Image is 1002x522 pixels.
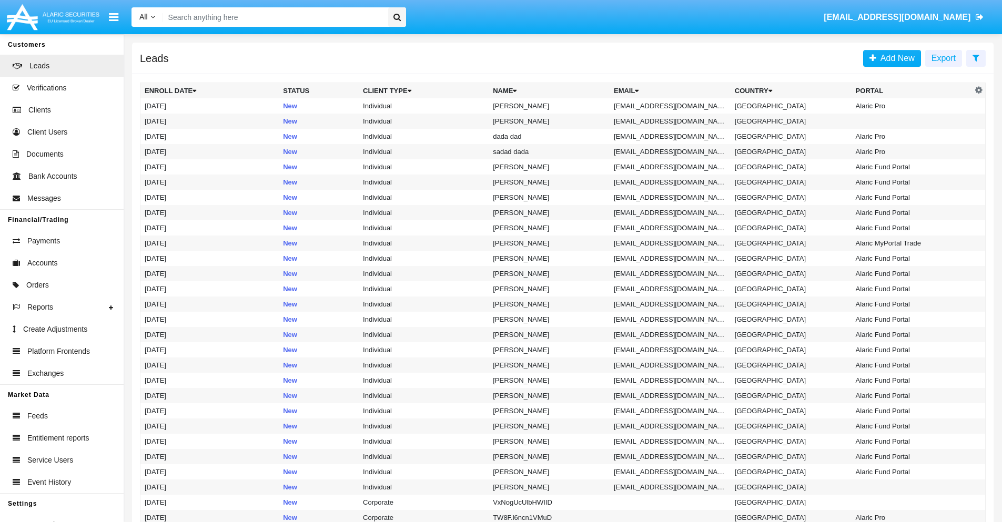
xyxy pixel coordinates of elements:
[140,434,279,449] td: [DATE]
[359,205,489,220] td: Individual
[610,388,731,403] td: [EMAIL_ADDRESS][DOMAIN_NAME]
[279,190,359,205] td: New
[359,403,489,418] td: Individual
[359,296,489,312] td: Individual
[489,495,610,510] td: VxNogUcUlbHWIID
[610,479,731,495] td: [EMAIL_ADDRESS][DOMAIN_NAME]
[29,60,49,71] span: Leads
[731,495,852,510] td: [GEOGRAPHIC_DATA]
[731,342,852,357] td: [GEOGRAPHIC_DATA]
[279,236,359,251] td: New
[359,357,489,373] td: Individual
[610,312,731,327] td: [EMAIL_ADDRESS][DOMAIN_NAME]
[731,83,852,99] th: Country
[279,144,359,159] td: New
[731,266,852,281] td: [GEOGRAPHIC_DATA]
[140,495,279,510] td: [DATE]
[279,129,359,144] td: New
[489,342,610,357] td: [PERSON_NAME]
[610,190,731,205] td: [EMAIL_ADDRESS][DOMAIN_NAME]
[27,411,48,422] span: Feeds
[489,266,610,281] td: [PERSON_NAME]
[279,98,359,114] td: New
[279,495,359,510] td: New
[489,434,610,449] td: [PERSON_NAME]
[852,175,973,190] td: Alaric Fund Portal
[140,342,279,357] td: [DATE]
[359,266,489,281] td: Individual
[279,312,359,327] td: New
[163,7,384,27] input: Search
[359,342,489,357] td: Individual
[26,280,49,291] span: Orders
[140,464,279,479] td: [DATE]
[27,83,66,94] span: Verifications
[359,114,489,129] td: Individual
[279,281,359,296] td: New
[279,159,359,175] td: New
[140,175,279,190] td: [DATE]
[279,403,359,418] td: New
[731,418,852,434] td: [GEOGRAPHIC_DATA]
[140,205,279,220] td: [DATE]
[852,236,973,251] td: Alaric MyPortal Trade
[359,495,489,510] td: Corporate
[852,388,973,403] td: Alaric Fund Portal
[852,129,973,144] td: Alaric Pro
[489,388,610,403] td: [PERSON_NAME]
[279,479,359,495] td: New
[27,368,64,379] span: Exchanges
[140,236,279,251] td: [DATE]
[140,83,279,99] th: Enroll Date
[359,464,489,479] td: Individual
[489,357,610,373] td: [PERSON_NAME]
[731,479,852,495] td: [GEOGRAPHIC_DATA]
[852,266,973,281] td: Alaric Fund Portal
[140,312,279,327] td: [DATE]
[852,418,973,434] td: Alaric Fund Portal
[359,281,489,296] td: Individual
[279,327,359,342] td: New
[27,127,67,138] span: Client Users
[140,418,279,434] td: [DATE]
[489,159,610,175] td: [PERSON_NAME]
[731,312,852,327] td: [GEOGRAPHIC_DATA]
[27,433,89,444] span: Entitlement reports
[359,418,489,434] td: Individual
[279,175,359,190] td: New
[140,114,279,129] td: [DATE]
[489,296,610,312] td: [PERSON_NAME]
[610,251,731,266] td: [EMAIL_ADDRESS][DOMAIN_NAME]
[359,144,489,159] td: Individual
[610,464,731,479] td: [EMAIL_ADDRESS][DOMAIN_NAME]
[876,54,915,63] span: Add New
[279,357,359,373] td: New
[852,205,973,220] td: Alaric Fund Portal
[932,54,956,63] span: Export
[925,50,962,67] button: Export
[489,251,610,266] td: [PERSON_NAME]
[140,479,279,495] td: [DATE]
[731,434,852,449] td: [GEOGRAPHIC_DATA]
[359,129,489,144] td: Individual
[731,403,852,418] td: [GEOGRAPHIC_DATA]
[489,236,610,251] td: [PERSON_NAME]
[279,266,359,281] td: New
[359,190,489,205] td: Individual
[28,105,51,116] span: Clients
[610,418,731,434] td: [EMAIL_ADDRESS][DOMAIN_NAME]
[731,175,852,190] td: [GEOGRAPHIC_DATA]
[731,236,852,251] td: [GEOGRAPHIC_DATA]
[610,266,731,281] td: [EMAIL_ADDRESS][DOMAIN_NAME]
[852,296,973,312] td: Alaric Fund Portal
[610,281,731,296] td: [EMAIL_ADDRESS][DOMAIN_NAME]
[489,479,610,495] td: [PERSON_NAME]
[279,434,359,449] td: New
[27,455,73,466] span: Service Users
[852,98,973,114] td: Alaric Pro
[731,281,852,296] td: [GEOGRAPHIC_DATA]
[140,220,279,236] td: [DATE]
[852,357,973,373] td: Alaric Fund Portal
[731,388,852,403] td: [GEOGRAPHIC_DATA]
[731,251,852,266] td: [GEOGRAPHIC_DATA]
